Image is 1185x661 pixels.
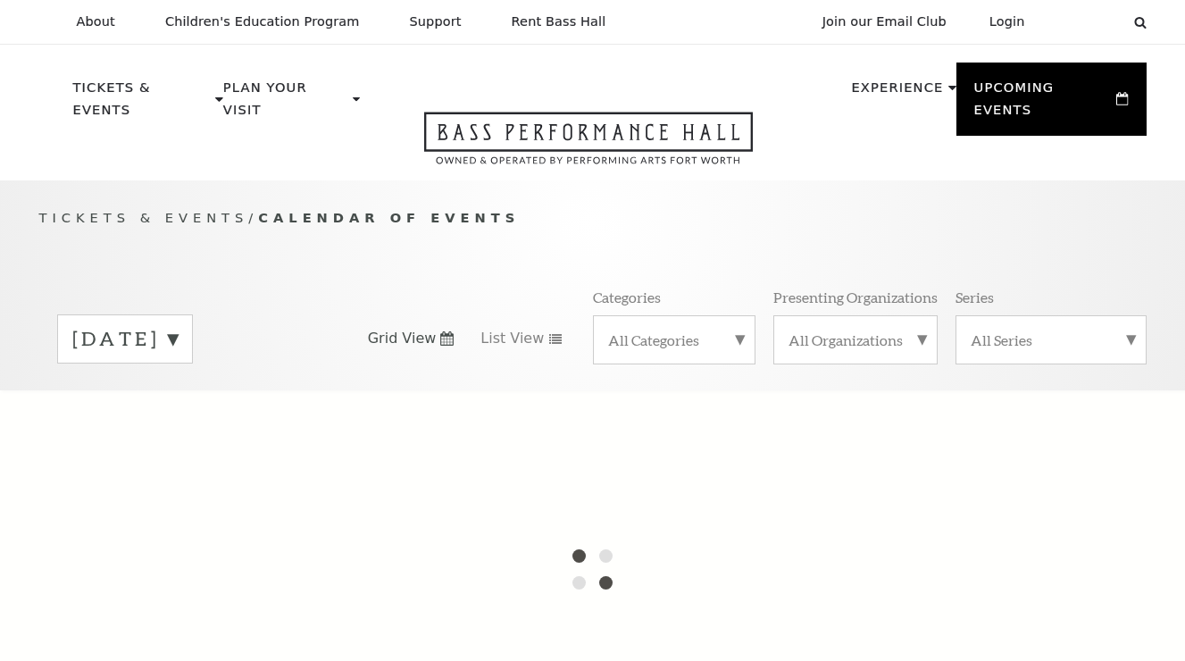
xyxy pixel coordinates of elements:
label: All Organizations [789,330,922,349]
label: All Categories [608,330,740,349]
p: About [77,14,115,29]
p: Experience [851,77,943,109]
label: [DATE] [72,325,178,353]
span: Grid View [368,329,437,348]
p: Presenting Organizations [773,288,938,306]
select: Select: [1054,13,1117,30]
p: Upcoming Events [974,77,1113,131]
p: / [39,207,1147,230]
span: Calendar of Events [258,210,520,225]
span: Tickets & Events [39,210,249,225]
p: Plan Your Visit [223,77,348,131]
p: Series [956,288,994,306]
p: Tickets & Events [73,77,212,131]
label: All Series [971,330,1131,349]
span: List View [480,329,544,348]
p: Rent Bass Hall [512,14,606,29]
p: Support [410,14,462,29]
p: Children's Education Program [165,14,360,29]
p: Categories [593,288,661,306]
